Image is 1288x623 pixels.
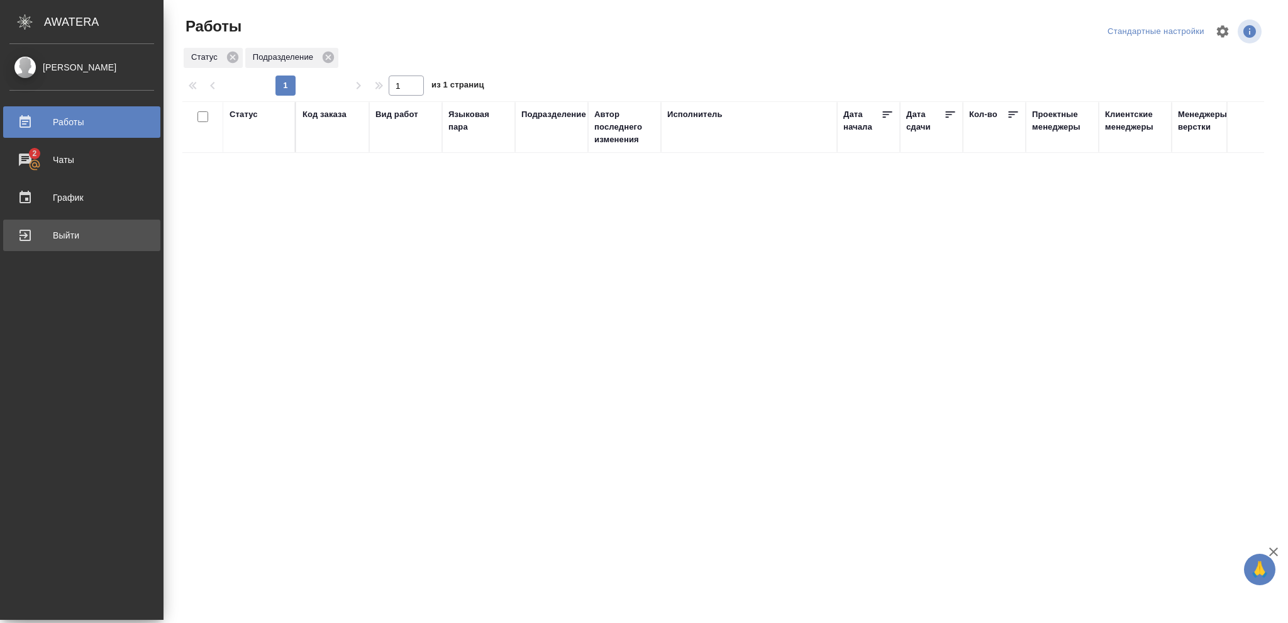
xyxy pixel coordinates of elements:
p: Статус [191,51,222,64]
div: Проектные менеджеры [1032,108,1092,133]
div: Код заказа [303,108,347,121]
div: Дата сдачи [906,108,944,133]
a: 2Чаты [3,144,160,176]
p: Подразделение [253,51,318,64]
span: 🙏 [1249,556,1270,583]
div: [PERSON_NAME] [9,60,154,74]
span: Работы [182,16,241,36]
div: Исполнитель [667,108,723,121]
div: Статус [230,108,258,121]
div: Чаты [9,150,154,169]
div: Статус [184,48,243,68]
a: Работы [3,106,160,138]
div: Менеджеры верстки [1178,108,1238,133]
div: Дата начала [843,108,881,133]
a: График [3,182,160,213]
div: Языковая пара [448,108,509,133]
div: Подразделение [521,108,586,121]
span: 2 [25,147,44,160]
span: Посмотреть информацию [1238,20,1264,43]
button: 🙏 [1244,554,1275,585]
div: Автор последнего изменения [594,108,655,146]
div: Вид работ [375,108,418,121]
div: Клиентские менеджеры [1105,108,1165,133]
div: Подразделение [245,48,338,68]
span: из 1 страниц [431,77,484,96]
div: Работы [9,113,154,132]
a: Выйти [3,220,160,251]
div: Кол-во [969,108,997,121]
span: Настроить таблицу [1207,16,1238,47]
div: split button [1104,22,1207,42]
div: Выйти [9,226,154,245]
div: График [9,188,154,207]
div: AWATERA [44,9,164,35]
